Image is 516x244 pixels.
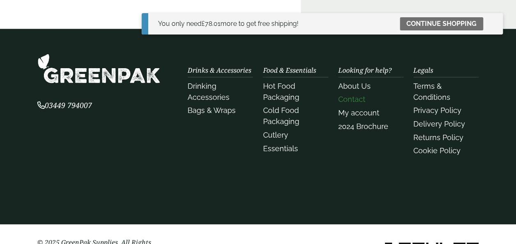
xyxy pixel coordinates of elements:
a: Essentials [263,144,298,153]
a: Delivery Policy [413,120,465,128]
span: 03449 794007 [37,100,92,110]
a: Hot Food Packaging [263,82,299,101]
a: Drinking Accessories [188,82,229,101]
a: Cookie Policy [413,146,461,155]
a: 03449 794007 [37,102,92,110]
a: Contact [338,95,365,104]
a: Cutlery [263,131,288,139]
a: Returns Policy [413,133,463,142]
a: Terms & Conditions [413,82,450,101]
a: 2024 Brochure [338,122,388,131]
div: You only need more to get free shipping! [158,19,298,29]
a: About Us [338,82,371,90]
span: £ [202,20,205,28]
a: Bags & Wraps [188,106,236,115]
a: My account [338,108,379,117]
img: GreenPak Supplies [37,53,161,83]
span: 78.01 [202,20,220,28]
a: Privacy Policy [413,106,461,115]
a: Cold Food Packaging [263,106,299,126]
a: Continue shopping [400,17,483,30]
